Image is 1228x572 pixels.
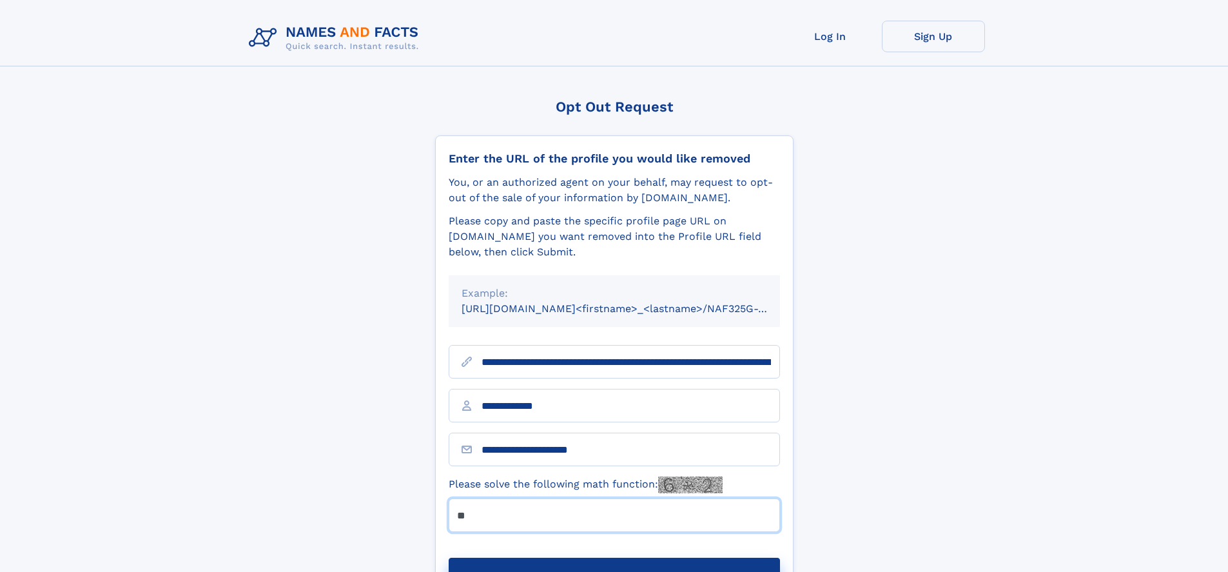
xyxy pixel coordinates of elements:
label: Please solve the following math function: [449,477,723,493]
div: Example: [462,286,767,301]
div: You, or an authorized agent on your behalf, may request to opt-out of the sale of your informatio... [449,175,780,206]
small: [URL][DOMAIN_NAME]<firstname>_<lastname>/NAF325G-xxxxxxxx [462,302,804,315]
div: Enter the URL of the profile you would like removed [449,152,780,166]
div: Please copy and paste the specific profile page URL on [DOMAIN_NAME] you want removed into the Pr... [449,213,780,260]
img: Logo Names and Facts [244,21,429,55]
div: Opt Out Request [435,99,794,115]
a: Log In [779,21,882,52]
a: Sign Up [882,21,985,52]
